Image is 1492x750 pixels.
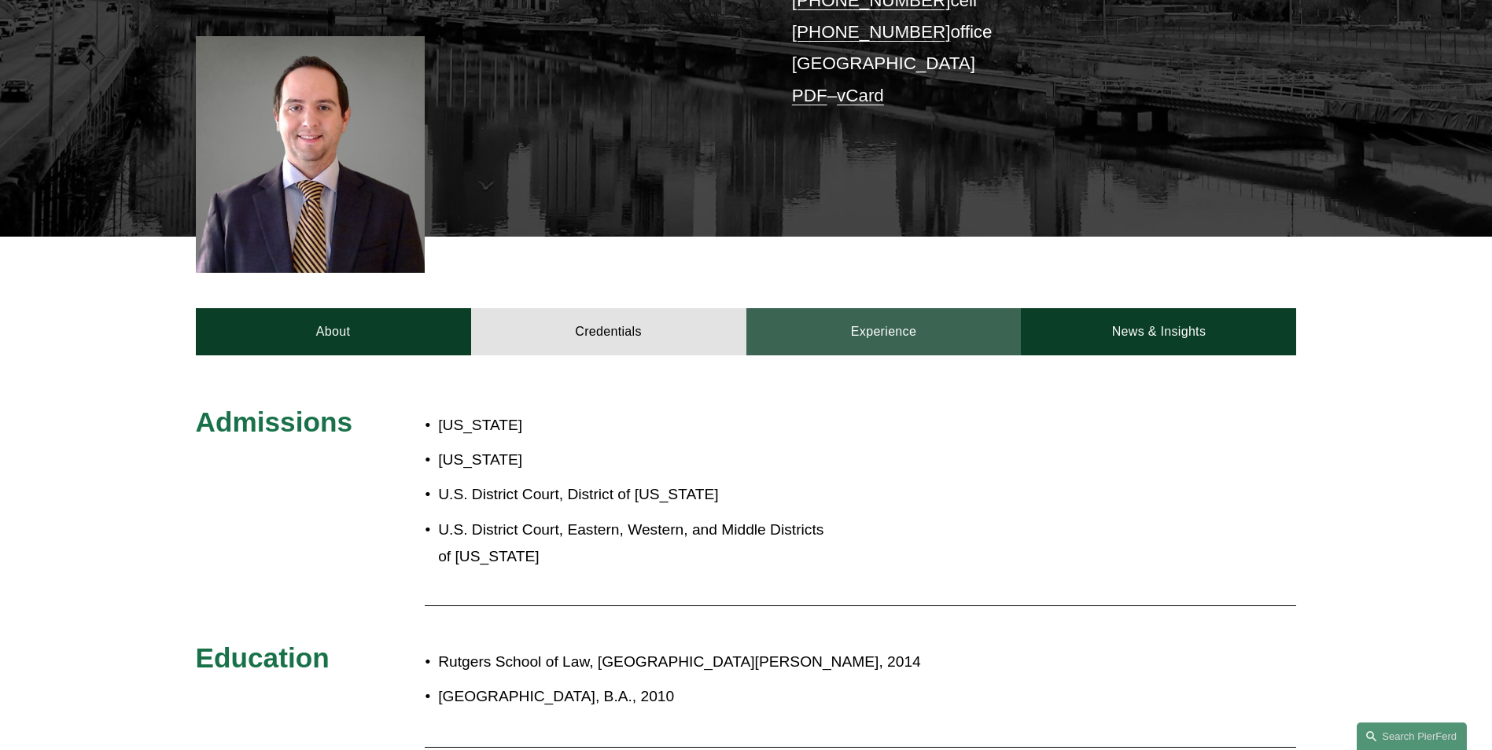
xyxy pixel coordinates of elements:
a: [PHONE_NUMBER] [792,22,951,42]
a: PDF [792,86,827,105]
a: Experience [746,308,1022,355]
a: News & Insights [1021,308,1296,355]
a: vCard [837,86,884,105]
a: Credentials [471,308,746,355]
a: Search this site [1357,722,1467,750]
p: U.S. District Court, Eastern, Western, and Middle Districts of [US_STATE] [438,517,838,571]
p: [US_STATE] [438,447,838,474]
span: Education [196,642,330,673]
span: Admissions [196,406,352,437]
p: Rutgers School of Law, [GEOGRAPHIC_DATA][PERSON_NAME], 2014 [438,649,1159,676]
p: [GEOGRAPHIC_DATA], B.A., 2010 [438,683,1159,711]
a: About [196,308,471,355]
p: U.S. District Court, District of [US_STATE] [438,481,838,509]
p: [US_STATE] [438,412,838,439]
